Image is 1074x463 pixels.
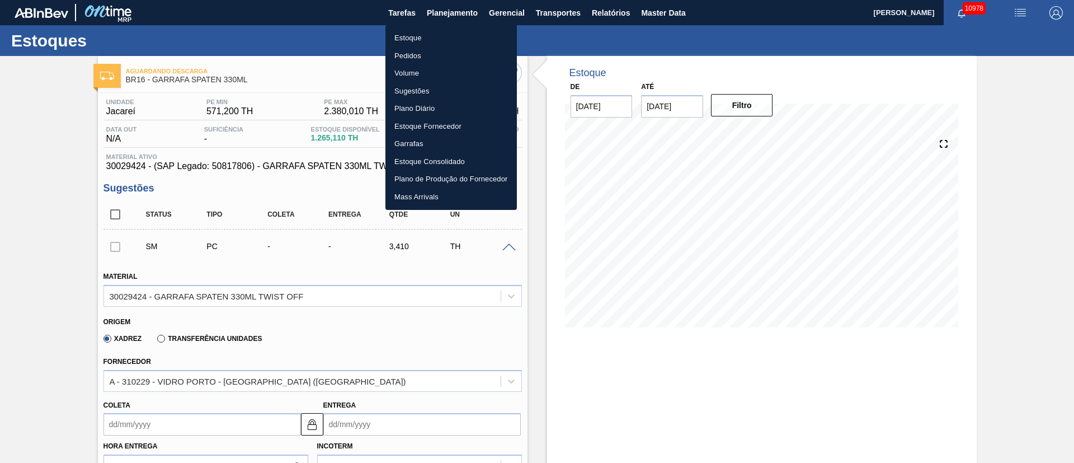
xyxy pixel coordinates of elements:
a: Pedidos [385,47,517,65]
a: Sugestões [385,82,517,100]
a: Estoque Consolidado [385,153,517,171]
a: Plano Diário [385,100,517,118]
a: Garrafas [385,135,517,153]
a: Mass Arrivals [385,188,517,206]
a: Volume [385,64,517,82]
a: Estoque Fornecedor [385,118,517,135]
a: Plano de Produção do Fornecedor [385,170,517,188]
a: Estoque [385,29,517,47]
